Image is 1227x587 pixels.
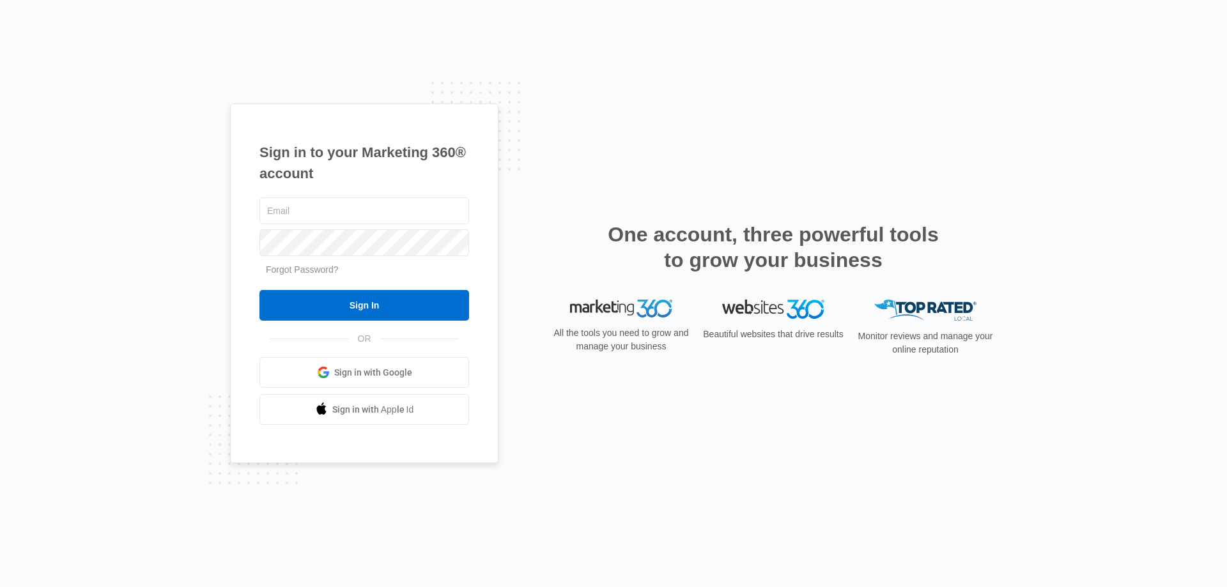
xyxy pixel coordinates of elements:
[550,326,693,353] p: All the tools you need to grow and manage your business
[259,197,469,224] input: Email
[259,142,469,184] h1: Sign in to your Marketing 360® account
[722,300,824,318] img: Websites 360
[874,300,976,321] img: Top Rated Local
[702,328,845,341] p: Beautiful websites that drive results
[334,366,412,379] span: Sign in with Google
[349,332,380,346] span: OR
[332,403,414,416] span: Sign in with Apple Id
[259,357,469,388] a: Sign in with Google
[259,394,469,425] a: Sign in with Apple Id
[266,264,339,275] a: Forgot Password?
[854,330,997,356] p: Monitor reviews and manage your online reputation
[259,290,469,321] input: Sign In
[604,222,943,273] h2: One account, three powerful tools to grow your business
[570,300,672,317] img: Marketing 360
